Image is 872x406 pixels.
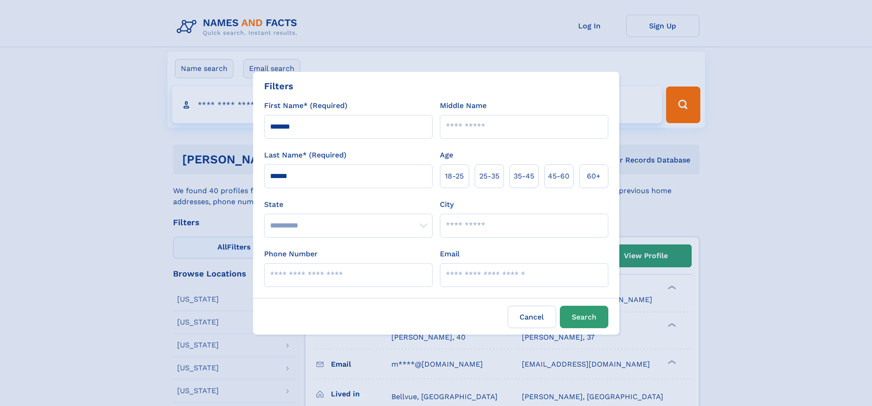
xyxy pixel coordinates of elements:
[264,150,347,161] label: Last Name* (Required)
[440,150,453,161] label: Age
[264,79,293,93] div: Filters
[264,100,347,111] label: First Name* (Required)
[440,100,487,111] label: Middle Name
[560,306,608,328] button: Search
[508,306,556,328] label: Cancel
[548,171,569,182] span: 45‑60
[440,199,454,210] label: City
[445,171,464,182] span: 18‑25
[514,171,534,182] span: 35‑45
[440,249,460,260] label: Email
[264,199,433,210] label: State
[479,171,499,182] span: 25‑35
[264,249,318,260] label: Phone Number
[587,171,601,182] span: 60+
